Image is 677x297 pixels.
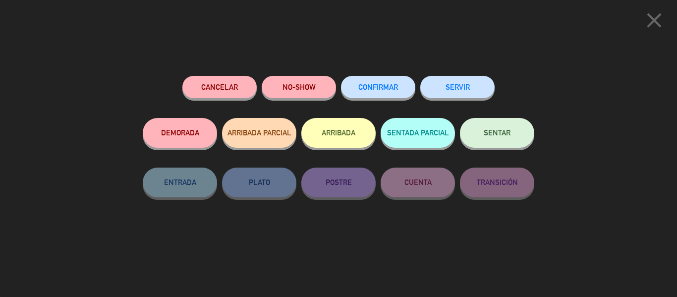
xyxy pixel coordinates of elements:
[227,128,291,137] span: ARRIBADA PARCIAL
[381,118,455,148] button: SENTADA PARCIAL
[358,83,398,91] span: CONFIRMAR
[460,118,534,148] button: SENTAR
[301,168,376,197] button: POSTRE
[639,7,670,37] button: close
[182,76,257,98] button: Cancelar
[143,168,217,197] button: ENTRADA
[381,168,455,197] button: CUENTA
[642,8,667,33] i: close
[420,76,495,98] button: SERVIR
[460,168,534,197] button: TRANSICIÓN
[301,118,376,148] button: ARRIBADA
[222,118,296,148] button: ARRIBADA PARCIAL
[341,76,415,98] button: CONFIRMAR
[143,118,217,148] button: DEMORADA
[222,168,296,197] button: PLATO
[484,128,510,137] span: SENTAR
[262,76,336,98] button: NO-SHOW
